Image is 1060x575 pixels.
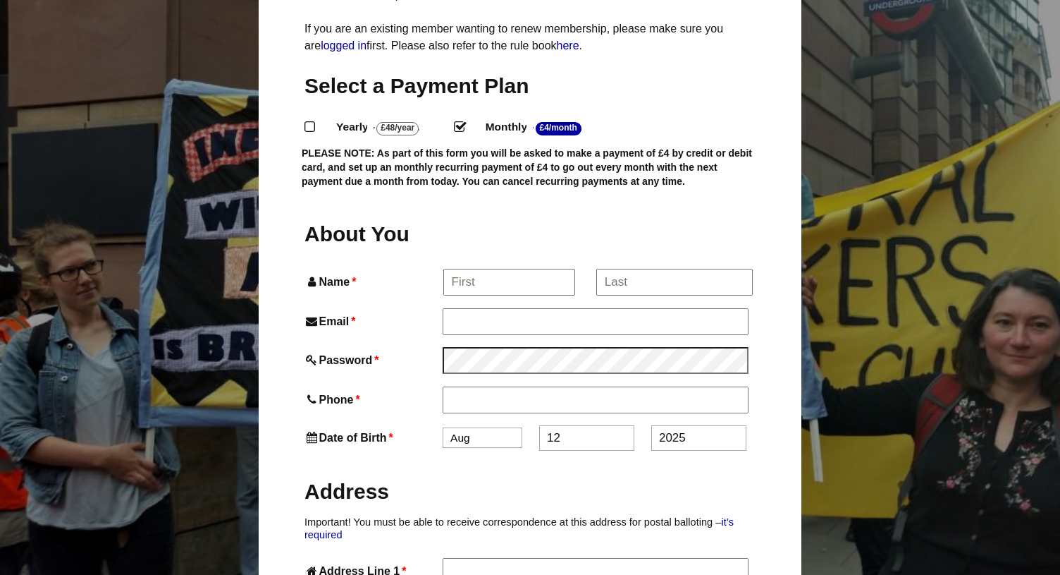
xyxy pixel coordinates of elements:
a: logged in [321,40,366,52]
p: Important! You must be able to receive correspondence at this address for postal balloting – [304,516,756,542]
h2: About You [304,220,440,248]
a: here [557,40,579,52]
strong: £4/Month [536,122,581,135]
label: Date of Birth [304,428,440,447]
label: Name [304,272,440,291]
label: Yearly - . [323,117,454,138]
label: Password [304,351,440,370]
label: Phone [304,390,440,409]
label: Monthly - . [473,117,617,138]
a: it’s required [304,516,734,540]
p: If you are an existing member wanting to renew membership, please make sure you are first. Please... [304,20,756,54]
strong: £48/Year [376,122,419,135]
h2: Address [304,478,756,505]
label: Email [304,312,440,331]
input: First [443,269,576,296]
span: Select a Payment Plan [304,74,529,97]
input: Last [596,269,753,296]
